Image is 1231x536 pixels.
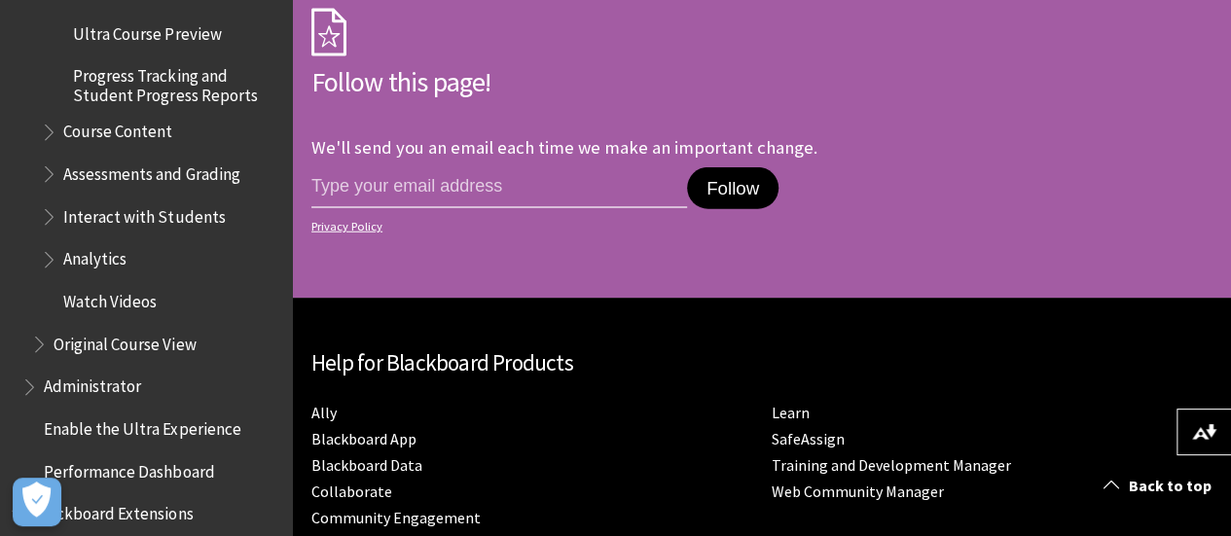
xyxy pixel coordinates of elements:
button: Open Preferences [13,478,61,526]
a: Privacy Policy [311,220,889,233]
button: Follow [687,167,778,210]
h2: Help for Blackboard Products [311,346,1212,380]
a: Training and Development Manager [772,455,1011,476]
a: Back to top [1089,468,1231,504]
p: We'll send you an email each time we make an important change. [311,136,817,159]
span: Interact with Students [63,200,225,227]
span: Blackboard Extensions [34,498,193,524]
span: Progress Tracking and Student Progress Reports [73,59,278,105]
h2: Follow this page! [311,61,895,102]
span: Ultra Course Preview [73,18,221,44]
a: Web Community Manager [772,482,944,502]
span: Performance Dashboard [44,455,214,482]
a: Collaborate [311,482,392,502]
a: Blackboard App [311,429,416,449]
a: Ally [311,403,337,423]
a: SafeAssign [772,429,845,449]
span: Administrator [44,371,141,397]
input: email address [311,167,687,208]
span: Original Course View [54,328,196,354]
span: Enable the Ultra Experience [44,412,240,439]
span: Assessments and Grading [63,158,239,184]
span: Analytics [63,243,127,269]
img: Subscription Icon [311,8,346,56]
a: Blackboard Data [311,455,422,476]
span: Course Content [63,116,172,142]
a: Community Engagement [311,508,481,528]
a: Learn [772,403,810,423]
span: Watch Videos [63,285,157,311]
